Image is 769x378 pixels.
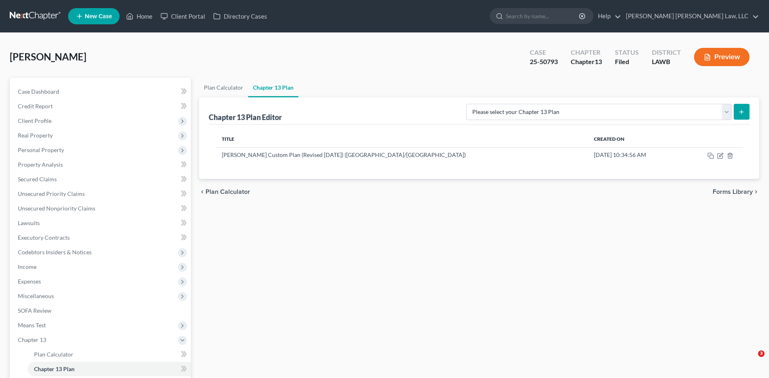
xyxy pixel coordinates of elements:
[11,99,191,114] a: Credit Report
[18,205,95,212] span: Unsecured Nonpriority Claims
[18,292,54,299] span: Miscellaneous
[18,161,63,168] span: Property Analysis
[11,157,191,172] a: Property Analysis
[11,216,191,230] a: Lawsuits
[18,190,85,197] span: Unsecured Priority Claims
[11,172,191,187] a: Secured Claims
[18,146,64,153] span: Personal Property
[18,132,53,139] span: Real Property
[11,303,191,318] a: SOFA Review
[18,117,51,124] span: Client Profile
[713,189,759,195] button: Forms Library chevron_right
[587,147,682,163] td: [DATE] 10:34:56 AM
[530,48,558,57] div: Case
[18,263,36,270] span: Income
[199,78,248,97] a: Plan Calculator
[594,9,621,24] a: Help
[199,189,206,195] i: chevron_left
[11,84,191,99] a: Case Dashboard
[652,48,681,57] div: District
[206,189,250,195] span: Plan Calculator
[753,189,759,195] i: chevron_right
[199,189,250,195] button: chevron_left Plan Calculator
[652,57,681,67] div: LAWB
[28,362,191,376] a: Chapter 13 Plan
[215,147,587,163] td: [PERSON_NAME] Custom Plan (Revised [DATE]) ([GEOGRAPHIC_DATA]/[GEOGRAPHIC_DATA])
[10,51,86,62] span: [PERSON_NAME]
[506,9,580,24] input: Search by name...
[18,219,40,226] span: Lawsuits
[209,112,282,122] div: Chapter 13 Plan Editor
[622,9,759,24] a: [PERSON_NAME] [PERSON_NAME] Law, LLC
[530,57,558,67] div: 25-50793
[248,78,298,97] a: Chapter 13 Plan
[694,48,750,66] button: Preview
[615,57,639,67] div: Filed
[34,351,73,358] span: Plan Calculator
[18,176,57,183] span: Secured Claims
[587,131,682,147] th: Created On
[18,88,59,95] span: Case Dashboard
[595,58,602,65] span: 13
[615,48,639,57] div: Status
[209,9,271,24] a: Directory Cases
[741,350,761,370] iframe: Intercom live chat
[18,336,46,343] span: Chapter 13
[18,322,46,329] span: Means Test
[122,9,156,24] a: Home
[28,347,191,362] a: Plan Calculator
[18,249,92,256] span: Codebtors Insiders & Notices
[18,103,53,110] span: Credit Report
[571,57,602,67] div: Chapter
[156,9,209,24] a: Client Portal
[571,48,602,57] div: Chapter
[11,201,191,216] a: Unsecured Nonpriority Claims
[18,307,51,314] span: SOFA Review
[18,278,41,285] span: Expenses
[215,131,587,147] th: Title
[18,234,70,241] span: Executory Contracts
[11,187,191,201] a: Unsecured Priority Claims
[11,230,191,245] a: Executory Contracts
[85,13,112,19] span: New Case
[758,350,765,357] span: 3
[34,365,75,372] span: Chapter 13 Plan
[713,189,753,195] span: Forms Library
